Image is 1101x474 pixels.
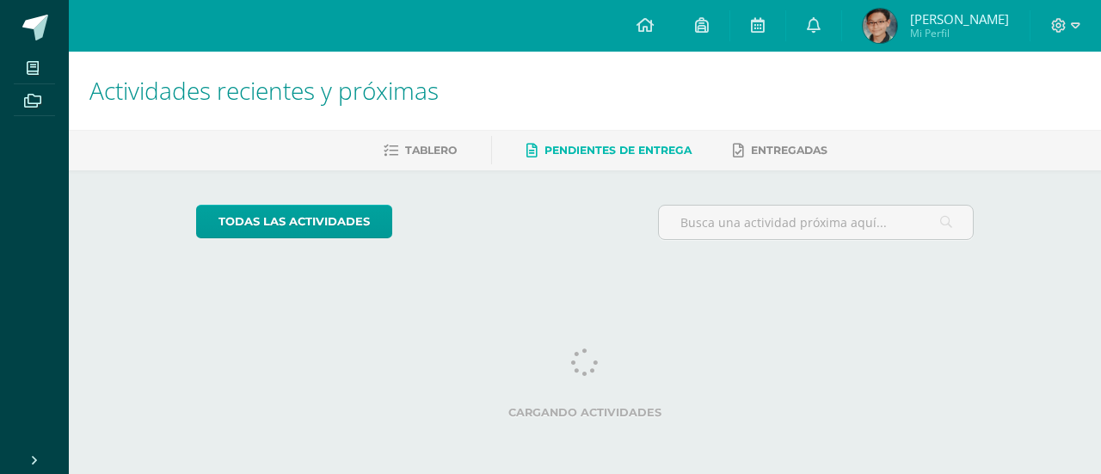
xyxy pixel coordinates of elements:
a: todas las Actividades [196,205,392,238]
span: Tablero [405,144,457,157]
span: Mi Perfil [910,26,1009,40]
a: Entregadas [733,137,827,164]
span: Pendientes de entrega [544,144,692,157]
label: Cargando actividades [196,406,975,419]
span: Entregadas [751,144,827,157]
span: Actividades recientes y próximas [89,74,439,107]
a: Pendientes de entrega [526,137,692,164]
input: Busca una actividad próxima aquí... [659,206,974,239]
a: Tablero [384,137,457,164]
img: 3bba886a9c75063d96c5e58f8e6632be.png [863,9,897,43]
span: [PERSON_NAME] [910,10,1009,28]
